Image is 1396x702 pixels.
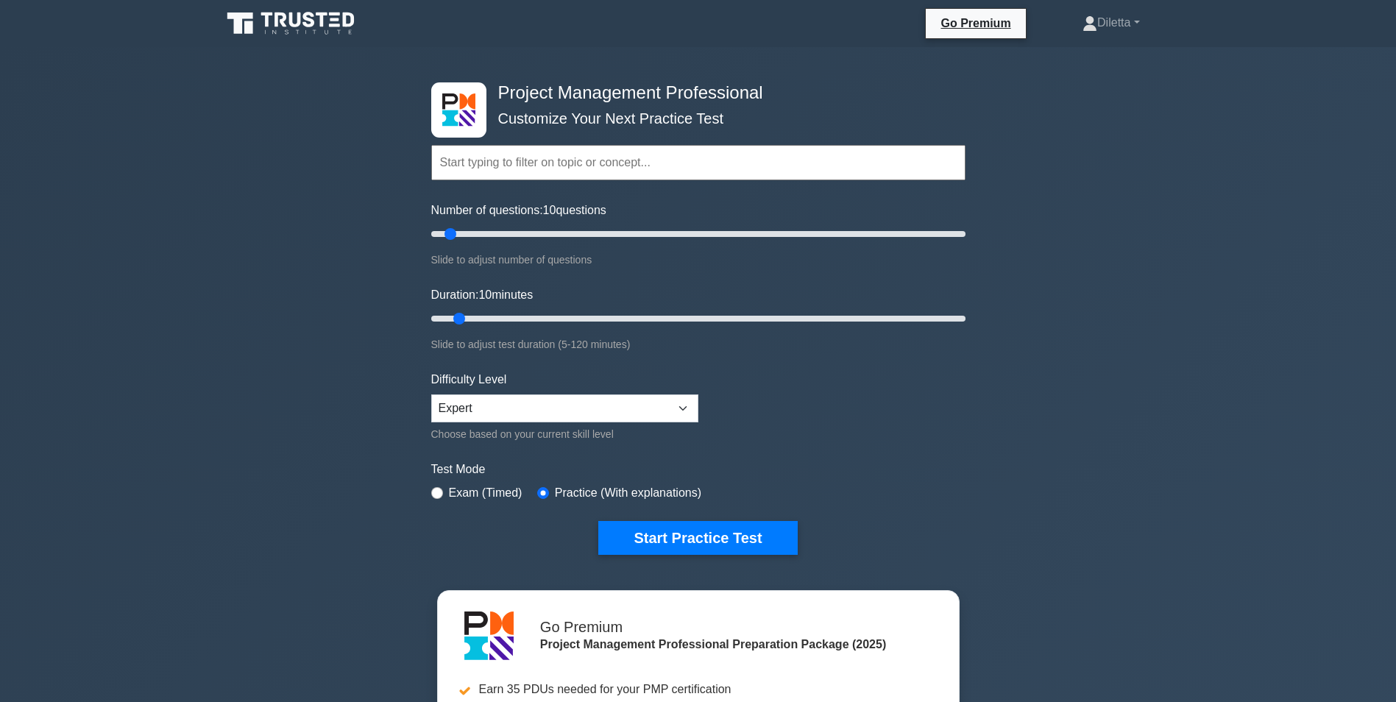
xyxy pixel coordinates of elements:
div: Choose based on your current skill level [431,425,698,443]
label: Number of questions: questions [431,202,606,219]
input: Start typing to filter on topic or concept... [431,145,965,180]
span: 10 [543,204,556,216]
a: Go Premium [932,14,1019,32]
label: Test Mode [431,461,965,478]
h4: Project Management Professional [492,82,893,104]
label: Practice (With explanations) [555,484,701,502]
a: Diletta [1047,8,1174,38]
div: Slide to adjust test duration (5-120 minutes) [431,336,965,353]
div: Slide to adjust number of questions [431,251,965,269]
label: Exam (Timed) [449,484,522,502]
button: Start Practice Test [598,521,797,555]
label: Difficulty Level [431,371,507,389]
span: 10 [478,288,492,301]
label: Duration: minutes [431,286,534,304]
